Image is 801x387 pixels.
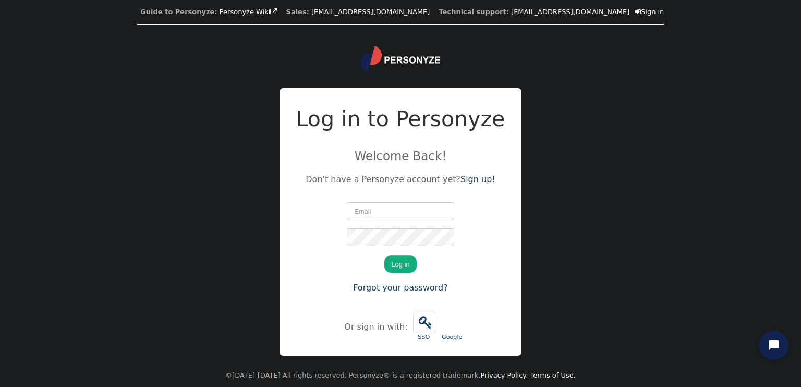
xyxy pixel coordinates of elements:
a: Forgot your password? [353,283,448,293]
a: [EMAIL_ADDRESS][DOMAIN_NAME] [511,8,629,16]
img: logo.svg [361,46,440,72]
a: [EMAIL_ADDRESS][DOMAIN_NAME] [311,8,430,16]
a: Personyze Wiki [220,8,277,16]
p: Welcome Back! [296,147,505,165]
a: Sign in [635,8,664,16]
b: Sales: [286,8,309,16]
a: Google [439,307,465,347]
a: Privacy Policy. [480,371,528,379]
span:  [270,8,277,15]
h2: Log in to Personyze [296,103,505,136]
span:  [414,312,436,333]
a: Sign up! [460,174,495,184]
input: Email [347,202,454,220]
span:  [635,8,641,15]
a:  SSO [410,307,439,347]
iframe: Sign in with Google Button [435,311,469,334]
p: Don't have a Personyze account yet? [296,173,505,186]
b: Guide to Personyze: [140,8,217,16]
button: Log in [384,255,416,273]
div: SSO [413,333,435,342]
div: Google [442,333,463,342]
b: Technical support: [439,8,508,16]
div: Or sign in with: [344,321,410,333]
a: Terms of Use. [530,371,576,379]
